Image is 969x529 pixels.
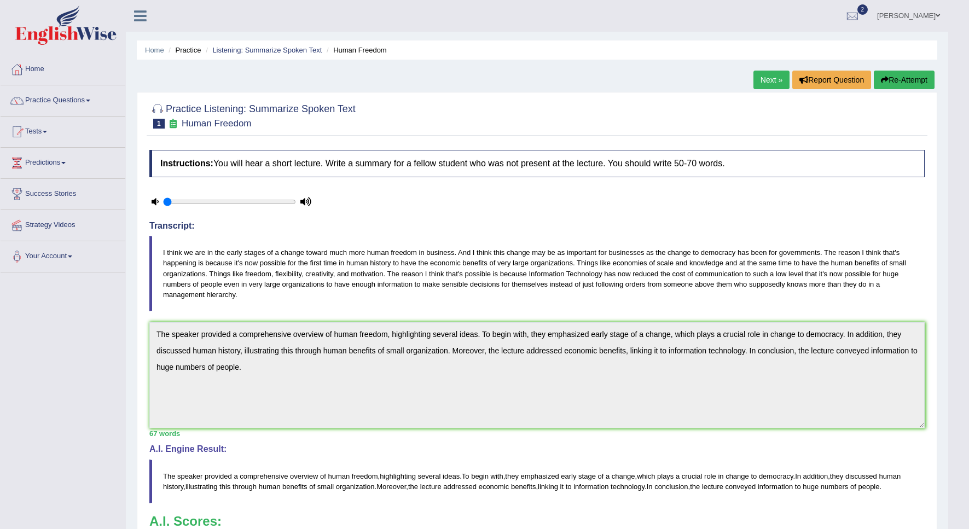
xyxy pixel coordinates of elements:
span: overview [290,472,318,480]
span: speaker [177,472,202,480]
a: Home [1,54,125,82]
span: a [676,472,680,480]
span: linking [538,483,558,491]
span: in [718,472,723,480]
a: Home [145,46,164,54]
span: to [795,483,801,491]
span: people [858,483,879,491]
span: a [606,472,610,480]
span: small [317,483,334,491]
span: human [259,483,281,491]
span: to [751,472,757,480]
span: information [758,483,793,491]
span: democracy [759,472,793,480]
span: addressed [443,483,477,491]
a: Your Account [1,241,125,269]
span: highlighting [380,472,416,480]
span: benefits [511,483,536,491]
h4: You will hear a short lecture. Write a summary for a fellow student who was not present at the le... [149,150,925,177]
li: Human Freedom [324,45,387,55]
span: with [491,472,503,480]
small: Exam occurring question [167,119,179,129]
span: benefits [282,483,307,491]
span: provided [205,472,232,480]
h4: A.I. Engine Result: [149,444,925,454]
span: illustrating [185,483,218,491]
span: role [704,472,716,480]
span: comprehensive [240,472,288,480]
blockquote: , . , , . , , . , , . , . [149,460,925,503]
h4: Transcript: [149,221,925,231]
span: discussed [845,472,877,480]
b: A.I. Scores: [149,514,222,528]
a: Next » [753,71,790,89]
span: through [233,483,257,491]
span: human [328,472,350,480]
button: Re-Attempt [874,71,935,89]
b: Instructions: [160,159,213,168]
span: this [219,483,230,491]
a: Tests [1,117,125,144]
small: Human Freedom [182,118,252,129]
span: history [163,483,183,491]
span: plays [657,472,674,480]
span: Moreover [376,483,406,491]
li: Practice [166,45,201,55]
span: numbers [821,483,849,491]
a: Strategy Videos [1,210,125,237]
h2: Practice Listening: Summarize Spoken Text [149,101,356,129]
a: Listening: Summarize Spoken Text [212,46,322,54]
span: change [726,472,749,480]
span: organization [336,483,375,491]
span: a [234,472,237,480]
span: they [830,472,844,480]
span: of [309,483,315,491]
blockquote: I think we are in the early stages of a change toward much more human freedom in business. And I ... [149,236,925,311]
span: it [560,483,564,491]
span: huge [803,483,819,491]
button: Report Question [792,71,871,89]
span: the [690,483,700,491]
a: Predictions [1,148,125,175]
span: In [647,483,653,491]
span: freedom [352,472,378,480]
span: information [573,483,608,491]
span: stage [578,472,596,480]
span: change [612,472,635,480]
span: 1 [153,119,165,129]
span: of [320,472,326,480]
span: lecture [702,483,723,491]
span: The [163,472,175,480]
span: lecture [420,483,442,491]
span: conveyed [726,483,756,491]
a: Practice Questions [1,85,125,113]
span: of [850,483,856,491]
span: addition [803,472,828,480]
span: several [418,472,441,480]
span: technology [611,483,645,491]
span: which [637,472,655,480]
span: they [505,472,519,480]
div: 67 words [149,428,925,439]
span: early [561,472,576,480]
a: Success Stories [1,179,125,206]
span: human [879,472,901,480]
span: In [795,472,801,480]
span: the [408,483,418,491]
span: 2 [857,4,868,15]
span: ideas [443,472,460,480]
span: conclusion [654,483,688,491]
span: crucial [682,472,703,480]
span: to [566,483,572,491]
span: of [598,472,604,480]
span: begin [471,472,489,480]
span: economic [479,483,509,491]
span: To [462,472,469,480]
span: emphasized [521,472,559,480]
